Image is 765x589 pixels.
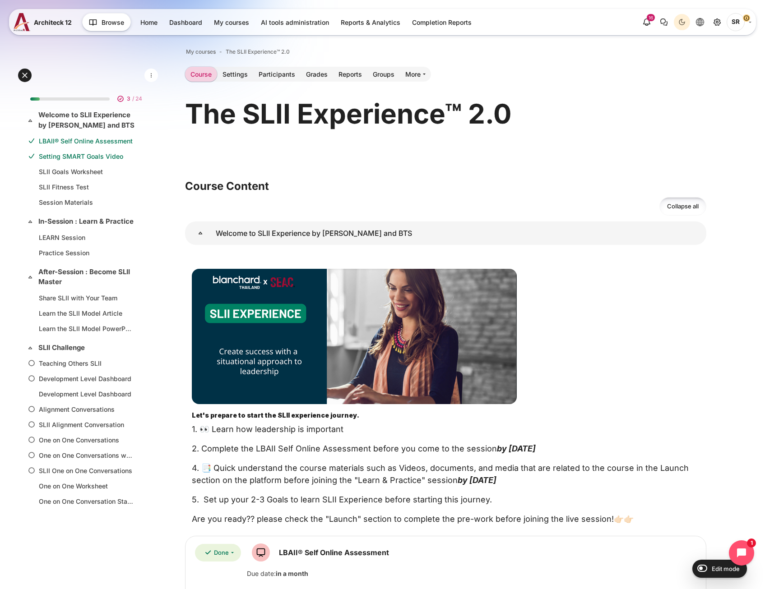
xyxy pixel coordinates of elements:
a: In-Session : Learn & Practice [38,216,136,227]
a: Learn the SLII Model PowerPoint [39,324,134,333]
a: AI tools administration [255,15,334,30]
p: 5. Set up your 2-3 Goals to learn SLII Experience before starting this journey. [192,493,700,506]
button: Languages [692,14,708,30]
a: SLII Goals Worksheet [39,167,134,176]
img: SCORM package icon [252,543,270,561]
a: One on One Conversations with My Leader [39,451,134,460]
a: Development Level Dashboard [39,389,134,399]
a: Course [185,67,217,82]
h1: The SLII Experience™ 2.0 [185,96,511,131]
a: Reports [333,67,367,82]
a: Alignment Conversations [39,405,134,414]
span: / 24 [132,95,142,103]
span: Collapse [26,272,35,281]
a: Home [135,15,163,30]
a: Share SLII with Your Team [39,293,134,303]
a: Development Level Dashboard [39,374,134,383]
p: 1. 👀 Learn how leadership is important [192,423,700,435]
a: Teaching Others SLII [39,359,134,368]
span: 3 [127,95,130,103]
div: 12% [30,97,40,101]
span: Browse [102,18,124,27]
a: Learn the SLII Model Article [39,308,134,318]
button: Light Mode Dark Mode [674,14,690,30]
span: Collapse [26,116,35,125]
span: Edit mode [712,565,740,572]
a: Collapse all [659,197,706,216]
a: User menu [727,13,751,31]
span: Architeck 12 [34,18,72,27]
div: Show notification window with 16 new notifications [639,14,655,30]
span: Collapse all [667,202,699,211]
a: More [400,67,431,82]
a: Welcome to SLII Experience by [PERSON_NAME] and BTS [38,110,136,130]
nav: Navigation bar [185,46,706,58]
a: One on One Conversations [39,435,134,445]
div: Due date: [240,569,705,578]
a: Completion Reports [407,15,477,30]
a: Welcome to SLII Experience by Blanchard and BTS [185,221,216,245]
button: There are 0 unread conversations [656,14,672,30]
p: 2. Complete the LBAII Self Online Assessment before you come to the session [192,442,700,455]
a: Session Materials [39,198,134,207]
a: SLII One on One Conversations [39,466,134,475]
p: 4. 📑 Quick understand the course materials such as Videos, documents, and media that are related ... [192,462,700,486]
a: Reports & Analytics [335,15,406,30]
a: LEARN Session [39,233,134,242]
em: by [DATE] [458,475,496,485]
div: 16 [647,14,655,21]
a: Style 1 Concept [39,512,134,521]
a: SLII Fitness Test [39,182,134,192]
span: Collapse [26,217,35,226]
a: Setting SMART Goals Video [39,152,134,161]
a: Dashboard [164,15,208,30]
a: SLII Challenge [38,343,136,353]
a: Groups [367,67,400,82]
a: Practice Session [39,248,134,258]
div: Completion requirements for LBAII® Self Online Assessment [195,544,241,561]
a: Participants [253,67,301,82]
a: The SLII Experience™ 2.0 [226,48,290,56]
a: My courses [186,48,216,56]
a: A12 A12 Architeck 12 [14,13,75,31]
a: LBAII® Self Online Assessment [39,136,134,146]
strong: in a month [276,570,308,577]
strong: . [357,411,359,419]
a: Site administration [709,14,725,30]
img: b1a1e7a093bf47d4cbe7cadae1d5713065ad1d5265f086baa3a5101b3ee46bd1096ca37ee5173b9581b5457adac3e50e3... [192,269,517,404]
div: Dark Mode [675,15,689,29]
a: Grades [301,67,333,82]
strong: Let's prepare to start the SLII experience journey [192,411,357,419]
img: A12 [14,13,30,31]
a: One on One Worksheet [39,481,134,491]
h3: Course Content [185,179,706,193]
p: Are you ready?? please check the "Launch" section to complete the pre-work before joining the liv... [192,513,700,525]
a: My courses [209,15,255,30]
a: After-Session : Become SLII Master [38,267,136,287]
em: by [DATE] [497,444,536,453]
a: 3 / 24 [23,85,153,108]
a: Settings [217,67,253,82]
button: Done [195,544,241,561]
a: LBAII® Self Online Assessment [279,548,389,557]
button: Browse [82,13,131,31]
span: Songklod Riraroengjaratsaeng [727,13,745,31]
span: Collapse [26,343,35,352]
a: One on One Conversation Starters [39,497,134,506]
a: SLII Alignment Conversation [39,420,134,429]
